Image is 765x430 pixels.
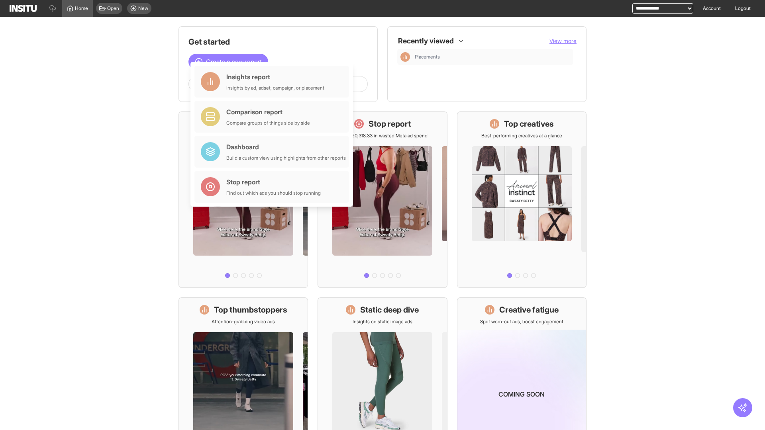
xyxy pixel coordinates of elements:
[353,319,412,325] p: Insights on static image ads
[369,118,411,129] h1: Stop report
[178,111,308,288] a: What's live nowSee all active ads instantly
[481,133,562,139] p: Best-performing creatives at a glance
[226,177,321,187] div: Stop report
[226,190,321,196] div: Find out which ads you should stop running
[188,36,368,47] h1: Get started
[188,54,268,70] button: Create a new report
[107,5,119,12] span: Open
[226,155,346,161] div: Build a custom view using highlights from other reports
[226,120,310,126] div: Compare groups of things side by side
[549,37,577,44] span: View more
[360,304,419,315] h1: Static deep dive
[549,37,577,45] button: View more
[415,54,440,60] span: Placements
[206,57,262,66] span: Create a new report
[214,304,287,315] h1: Top thumbstoppers
[415,54,570,60] span: Placements
[212,319,275,325] p: Attention-grabbing video ads
[75,5,88,12] span: Home
[400,52,410,62] div: Insights
[226,85,324,91] div: Insights by ad, adset, campaign, or placement
[226,142,346,152] div: Dashboard
[10,5,37,12] img: Logo
[337,133,428,139] p: Save £20,318.33 in wasted Meta ad spend
[138,5,148,12] span: New
[457,111,586,288] a: Top creativesBest-performing creatives at a glance
[504,118,554,129] h1: Top creatives
[226,72,324,82] div: Insights report
[226,107,310,117] div: Comparison report
[318,111,447,288] a: Stop reportSave £20,318.33 in wasted Meta ad spend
